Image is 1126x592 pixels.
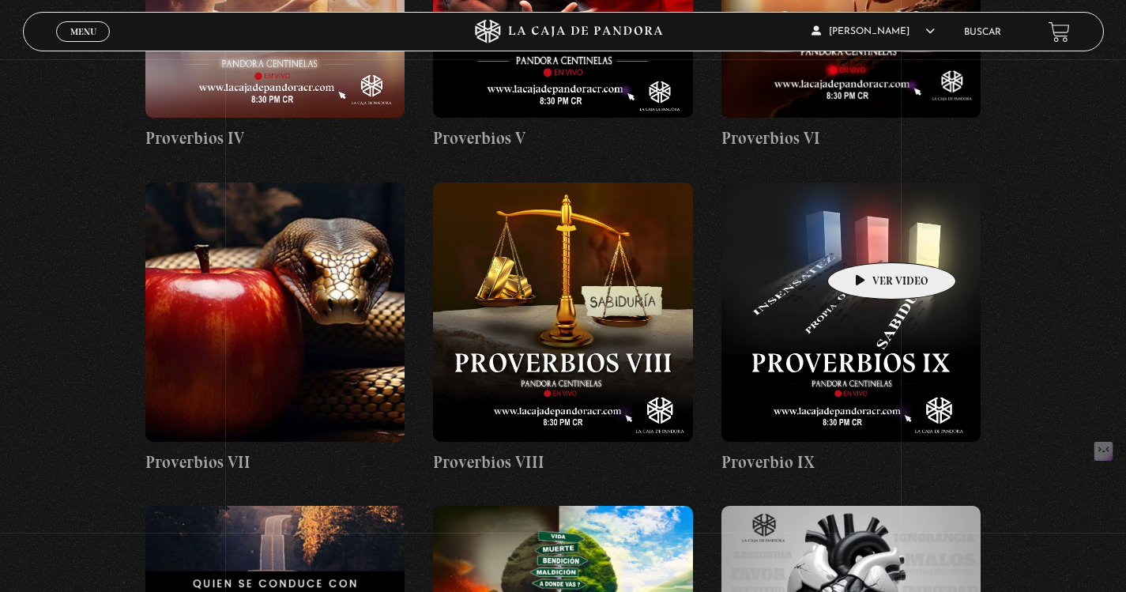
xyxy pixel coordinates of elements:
[433,450,692,475] h4: Proverbios VIII
[145,183,405,475] a: Proverbios VII
[721,183,981,475] a: Proverbio IX
[721,450,981,475] h4: Proverbio IX
[964,28,1001,37] a: Buscar
[433,126,692,151] h4: Proverbios V
[145,450,405,475] h4: Proverbios VII
[145,126,405,151] h4: Proverbios IV
[812,27,935,36] span: [PERSON_NAME]
[65,40,102,51] span: Cerrar
[721,126,981,151] h4: Proverbios VI
[433,183,692,475] a: Proverbios VIII
[70,27,96,36] span: Menu
[1049,21,1070,42] a: View your shopping cart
